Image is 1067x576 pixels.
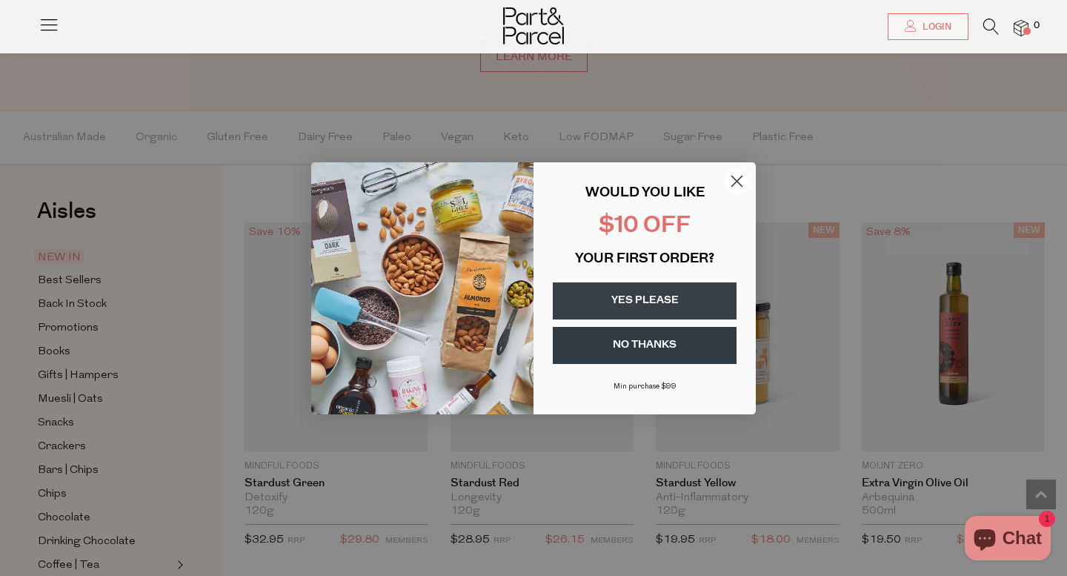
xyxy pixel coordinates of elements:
a: Login [888,13,968,40]
span: YOUR FIRST ORDER? [575,253,714,266]
img: 43fba0fb-7538-40bc-babb-ffb1a4d097bc.jpeg [311,162,533,414]
img: Part&Parcel [503,7,564,44]
a: 0 [1014,20,1028,36]
button: Close dialog [724,168,750,194]
button: YES PLEASE [553,282,737,320]
span: Login [919,21,951,33]
span: WOULD YOU LIKE [585,187,705,200]
span: 0 [1030,19,1043,33]
button: NO THANKS [553,327,737,364]
span: Min purchase $99 [614,383,677,391]
span: $10 OFF [599,215,691,238]
inbox-online-store-chat: Shopify online store chat [960,516,1055,564]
